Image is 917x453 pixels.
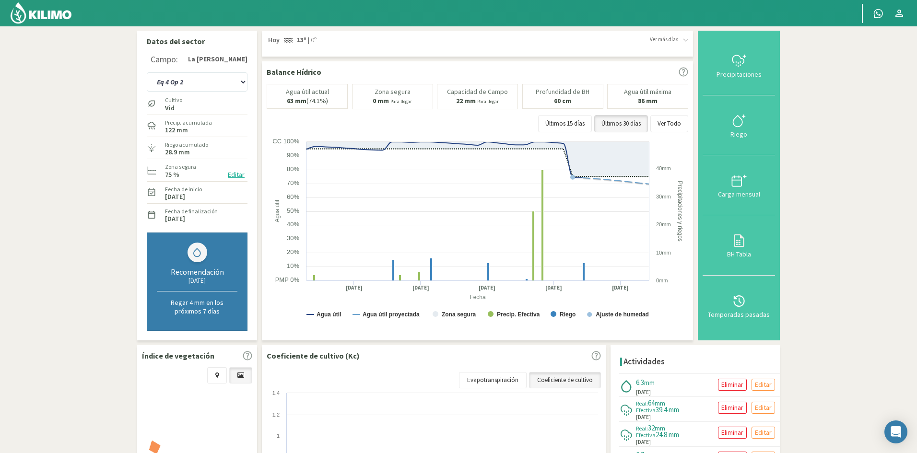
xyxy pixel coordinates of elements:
span: 6.3 [636,378,644,387]
text: Agua útil [274,200,281,222]
label: Fecha de inicio [165,185,202,194]
text: 90% [287,151,299,159]
p: Zona segura [375,88,411,95]
small: Para llegar [390,98,412,105]
p: (74.1%) [287,97,328,105]
button: Riego [703,95,775,155]
strong: La [PERSON_NAME] [188,54,247,64]
span: 24.8 mm [656,430,679,439]
label: 122 mm [165,127,188,133]
span: Real: [636,400,648,407]
span: [DATE] [636,388,651,396]
text: 50% [287,207,299,214]
text: 30mm [656,194,671,199]
a: Coeficiente de cultivo [529,372,601,388]
text: Precipitaciones y riegos [677,181,683,242]
text: [DATE] [545,284,562,291]
span: Efectiva [636,407,656,414]
text: Ajuste de humedad [596,311,649,318]
p: Eliminar [721,402,743,413]
button: Eliminar [718,379,747,391]
span: mm [644,378,655,387]
p: Profundidad de BH [536,88,589,95]
small: Para llegar [477,98,499,105]
text: 10% [287,262,299,269]
button: Eliminar [718,402,747,414]
button: Últimos 15 días [538,115,592,132]
p: Capacidad de Campo [447,88,508,95]
label: Zona segura [165,163,196,171]
button: Carga mensual [703,155,775,215]
text: 0mm [656,278,668,283]
text: 1.4 [272,390,280,396]
div: Open Intercom Messenger [884,420,907,443]
img: Kilimo [10,1,72,24]
span: Hoy [267,35,280,45]
button: BH Tabla [703,215,775,275]
text: Agua útil proyectada [363,311,420,318]
div: [DATE] [157,277,237,285]
button: Eliminar [718,427,747,439]
text: 10mm [656,250,671,256]
text: 30% [287,234,299,242]
p: Coeficiente de cultivo (Kc) [267,350,360,361]
div: Precipitaciones [705,71,772,78]
span: 64 [648,398,655,407]
text: [DATE] [612,284,629,291]
span: [DATE] [636,413,651,421]
label: [DATE] [165,216,185,222]
text: [DATE] [346,284,363,291]
button: Editar [752,402,775,414]
span: mm [655,399,665,407]
span: mm [655,424,665,432]
b: 86 mm [638,96,658,105]
label: Fecha de finalización [165,207,218,216]
text: Riego [560,311,576,318]
p: Editar [755,402,772,413]
text: CC 100% [272,138,299,145]
b: 22 mm [456,96,476,105]
p: Balance Hídrico [267,66,321,78]
p: Datos del sector [147,35,247,47]
label: Precip. acumulada [165,118,212,127]
label: 28.9 mm [165,149,190,155]
span: 39.4 mm [656,405,679,414]
text: 20mm [656,221,671,227]
span: 0º [309,35,317,45]
div: Carga mensual [705,191,772,197]
text: [DATE] [479,284,495,291]
p: Eliminar [721,379,743,390]
text: 60% [287,193,299,200]
text: Zona segura [442,311,476,318]
p: Editar [755,427,772,438]
text: 20% [287,248,299,256]
span: Efectiva [636,431,656,439]
label: 75 % [165,172,179,178]
b: 0 mm [373,96,389,105]
button: Editar [752,427,775,439]
text: 80% [287,165,299,173]
b: 60 cm [554,96,571,105]
div: Campo: [151,55,178,64]
button: Ver Todo [650,115,688,132]
label: [DATE] [165,194,185,200]
button: Precipitaciones [703,35,775,95]
label: Vid [165,105,182,111]
text: 40mm [656,165,671,171]
strong: 13º [297,35,306,44]
text: Agua útil [317,311,341,318]
text: Precip. Efectiva [497,311,540,318]
text: 40% [287,221,299,228]
text: [DATE] [412,284,429,291]
span: Real: [636,425,648,432]
p: Regar 4 mm en los próximos 7 días [157,298,237,315]
h4: Actividades [623,357,665,366]
label: Cultivo [165,96,182,105]
label: Riego acumulado [165,140,208,149]
text: PMP 0% [275,276,300,283]
text: 1 [277,433,280,439]
div: Temporadas pasadas [705,311,772,318]
button: Editar [225,169,247,180]
b: 63 mm [287,96,306,105]
p: Índice de vegetación [142,350,214,361]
